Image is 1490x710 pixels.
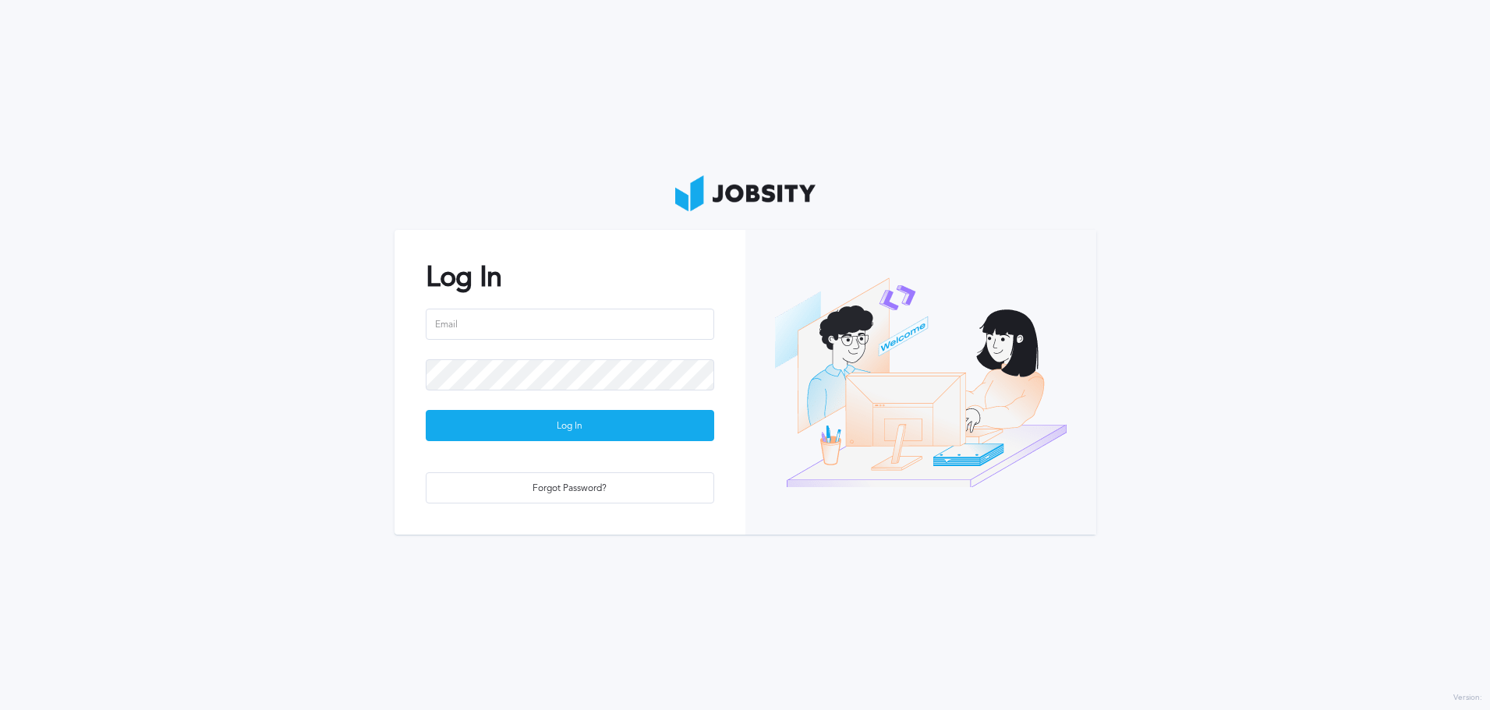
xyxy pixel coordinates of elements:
label: Version: [1453,694,1482,703]
div: Log In [426,411,713,442]
button: Forgot Password? [426,472,714,503]
input: Email [426,309,714,340]
div: Forgot Password? [426,473,713,504]
button: Log In [426,410,714,441]
h2: Log In [426,261,714,293]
